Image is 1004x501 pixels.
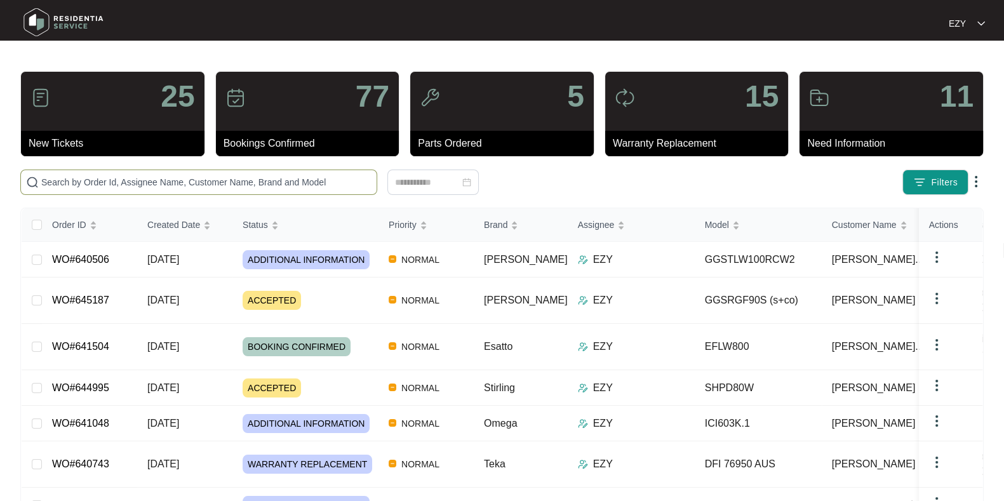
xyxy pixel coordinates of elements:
[929,250,944,265] img: dropdown arrow
[147,295,179,305] span: [DATE]
[695,370,822,406] td: SHPD80W
[745,81,779,112] p: 15
[695,242,822,277] td: GGSTLW100RCW2
[147,458,179,469] span: [DATE]
[929,378,944,393] img: dropdown arrow
[578,255,588,265] img: Assigner Icon
[396,252,445,267] span: NORMAL
[243,218,268,232] span: Status
[389,460,396,467] img: Vercel Logo
[418,136,594,151] p: Parts Ordered
[19,3,108,41] img: residentia service logo
[832,218,897,232] span: Customer Name
[484,418,517,429] span: Omega
[484,341,512,352] span: Esatto
[593,416,613,431] p: EZY
[389,255,396,263] img: Vercel Logo
[949,17,966,30] p: EZY
[356,81,389,112] p: 77
[484,382,515,393] span: Stirling
[929,413,944,429] img: dropdown arrow
[613,136,789,151] p: Warranty Replacement
[396,380,445,396] span: NORMAL
[396,293,445,308] span: NORMAL
[578,295,588,305] img: Assigner Icon
[919,208,982,242] th: Actions
[52,295,109,305] a: WO#645187
[41,175,371,189] input: Search by Order Id, Assignee Name, Customer Name, Brand and Model
[832,457,916,472] span: [PERSON_NAME]
[705,218,729,232] span: Model
[929,455,944,470] img: dropdown arrow
[832,339,924,354] span: [PERSON_NAME]...
[593,457,613,472] p: EZY
[147,254,179,265] span: [DATE]
[484,295,568,305] span: [PERSON_NAME]
[593,252,613,267] p: EZY
[578,342,588,352] img: Assigner Icon
[161,81,194,112] p: 25
[389,218,417,232] span: Priority
[593,380,613,396] p: EZY
[832,293,916,308] span: [PERSON_NAME]
[568,208,695,242] th: Assignee
[42,208,137,242] th: Order ID
[578,218,615,232] span: Assignee
[822,208,949,242] th: Customer Name
[147,341,179,352] span: [DATE]
[52,382,109,393] a: WO#644995
[137,208,232,242] th: Created Date
[243,414,370,433] span: ADDITIONAL INFORMATION
[52,218,86,232] span: Order ID
[809,88,829,108] img: icon
[52,341,109,352] a: WO#641504
[147,382,179,393] span: [DATE]
[389,419,396,427] img: Vercel Logo
[52,458,109,469] a: WO#640743
[929,337,944,352] img: dropdown arrow
[940,81,974,112] p: 11
[902,170,968,195] button: filter iconFilters
[243,378,301,397] span: ACCEPTED
[26,176,39,189] img: search-icon
[243,291,301,310] span: ACCEPTED
[225,88,246,108] img: icon
[396,457,445,472] span: NORMAL
[396,339,445,354] span: NORMAL
[389,296,396,304] img: Vercel Logo
[695,441,822,488] td: DFI 76950 AUS
[243,250,370,269] span: ADDITIONAL INFORMATION
[147,218,200,232] span: Created Date
[484,458,505,469] span: Teka
[420,88,440,108] img: icon
[968,174,984,189] img: dropdown arrow
[593,339,613,354] p: EZY
[615,88,635,108] img: icon
[695,324,822,370] td: EFLW800
[593,293,613,308] p: EZY
[832,252,924,267] span: [PERSON_NAME]...
[147,418,179,429] span: [DATE]
[232,208,378,242] th: Status
[695,208,822,242] th: Model
[977,20,985,27] img: dropdown arrow
[913,176,926,189] img: filter icon
[474,208,568,242] th: Brand
[378,208,474,242] th: Priority
[30,88,51,108] img: icon
[931,176,958,189] span: Filters
[52,418,109,429] a: WO#641048
[29,136,204,151] p: New Tickets
[389,342,396,350] img: Vercel Logo
[484,218,507,232] span: Brand
[695,277,822,324] td: GGSRGF90S (s+co)
[243,337,351,356] span: BOOKING CONFIRMED
[578,459,588,469] img: Assigner Icon
[389,384,396,391] img: Vercel Logo
[578,418,588,429] img: Assigner Icon
[832,416,916,431] span: [PERSON_NAME]
[578,383,588,393] img: Assigner Icon
[567,81,584,112] p: 5
[224,136,399,151] p: Bookings Confirmed
[52,254,109,265] a: WO#640506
